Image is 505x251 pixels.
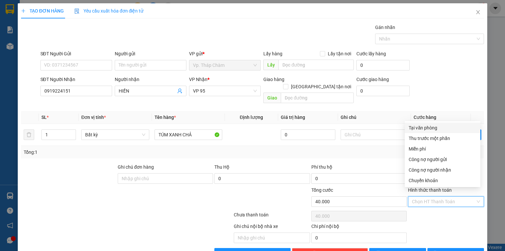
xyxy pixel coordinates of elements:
span: VP 95 [193,86,257,96]
span: plus [21,9,26,13]
div: Chi phí nội bộ [311,223,407,233]
div: Cước gửi hàng sẽ được ghi vào công nợ của người gửi [405,154,480,165]
span: Giao [263,93,281,103]
div: Công nợ người nhận [409,166,476,174]
span: Lấy hàng [263,51,282,56]
div: VP gửi [189,50,261,57]
span: Vp. Tháp Chàm [193,60,257,70]
span: Tổng cước [311,187,333,193]
input: Cước lấy hàng [356,60,410,70]
span: SL [41,115,47,120]
div: Miễn phí [409,145,476,153]
label: Gán nhãn [375,25,395,30]
input: Dọc đường [278,60,354,70]
div: Phí thu hộ [311,163,407,173]
input: Nhập ghi chú [234,233,310,243]
span: VP Nhận [189,77,207,82]
span: user-add [177,88,182,94]
span: Đơn vị tính [81,115,106,120]
button: Close [469,3,487,22]
span: Yêu cầu xuất hóa đơn điện tử [74,8,144,14]
input: VD: Bàn, Ghế [155,129,222,140]
label: Ghi chú đơn hàng [118,164,154,170]
div: Chưa thanh toán [233,211,310,223]
button: delete [24,129,34,140]
label: Cước giao hàng [356,77,389,82]
span: Giá trị hàng [281,115,305,120]
span: Định lượng [240,115,263,120]
div: Thu trước một phần [409,135,476,142]
div: Người gửi [115,50,186,57]
span: Lấy [263,60,278,70]
span: Bất kỳ [85,130,145,140]
span: Giao hàng [263,77,284,82]
input: 0 [281,129,335,140]
span: close [475,10,481,15]
div: Công nợ người gửi [409,156,476,163]
div: SĐT Người Nhận [40,76,112,83]
span: Tên hàng [155,115,176,120]
div: Cước gửi hàng sẽ được ghi vào công nợ của người nhận [405,165,480,175]
div: Chuyển khoản [409,177,476,184]
span: Lấy tận nơi [325,50,354,57]
img: icon [74,9,80,14]
span: Cước hàng [414,115,436,120]
div: SĐT Người Gửi [40,50,112,57]
label: Cước lấy hàng [356,51,386,56]
input: Dọc đường [281,93,354,103]
span: TẠO ĐƠN HÀNG [21,8,64,14]
input: Ghi Chú [341,129,408,140]
th: Ghi chú [338,111,411,124]
div: Tại văn phòng [409,124,476,131]
div: Tổng: 1 [24,149,195,156]
div: Người nhận [115,76,186,83]
div: Ghi chú nội bộ nhà xe [234,223,310,233]
span: [GEOGRAPHIC_DATA] tận nơi [288,83,354,90]
input: Cước giao hàng [356,86,410,96]
input: Ghi chú đơn hàng [118,173,213,184]
label: Hình thức thanh toán [408,187,452,193]
span: Thu Hộ [214,164,229,170]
